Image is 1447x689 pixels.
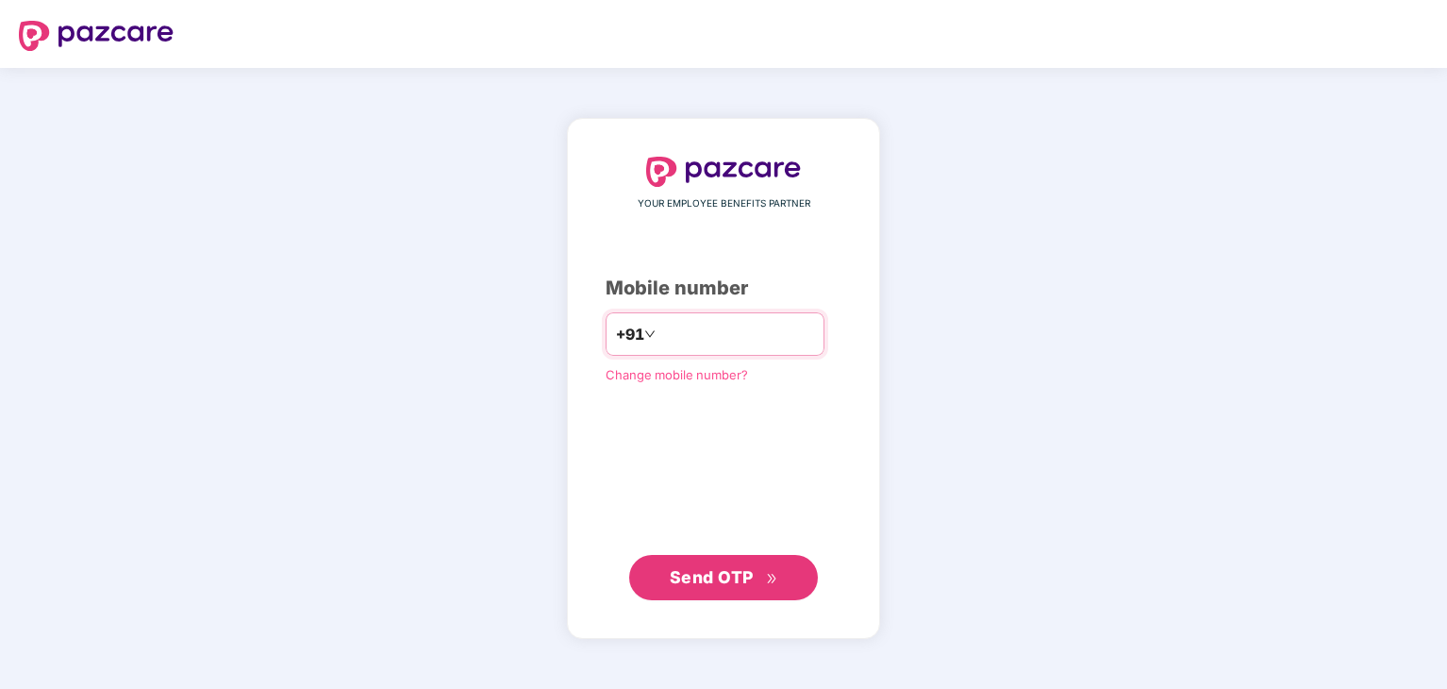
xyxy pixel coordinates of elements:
[646,157,801,187] img: logo
[606,367,748,382] a: Change mobile number?
[766,573,778,585] span: double-right
[629,555,818,600] button: Send OTPdouble-right
[616,323,644,346] span: +91
[19,21,174,51] img: logo
[670,567,754,587] span: Send OTP
[606,274,841,303] div: Mobile number
[644,328,656,340] span: down
[638,196,810,211] span: YOUR EMPLOYEE BENEFITS PARTNER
